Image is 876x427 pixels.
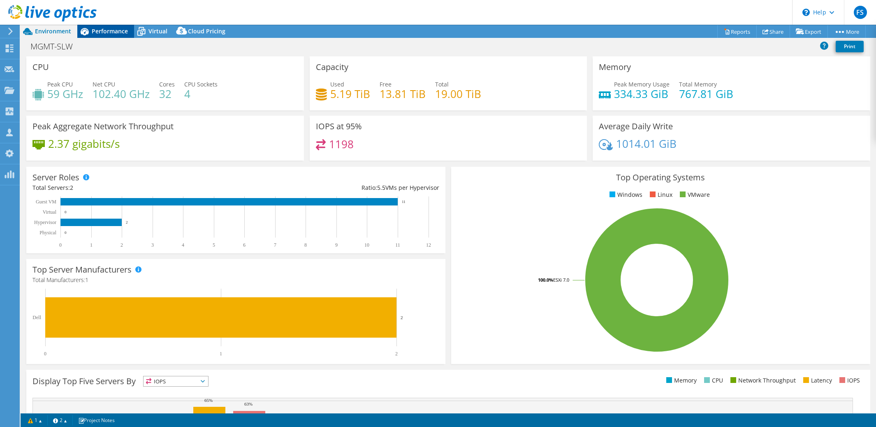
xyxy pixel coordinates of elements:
[32,63,49,72] h3: CPU
[92,27,128,35] span: Performance
[854,6,867,19] span: FS
[188,27,225,35] span: Cloud Pricing
[32,183,236,192] div: Total Servers:
[32,265,132,274] h3: Top Server Manufacturers
[395,242,400,248] text: 11
[144,376,208,386] span: IOPS
[380,89,426,98] h4: 13.81 TiB
[380,80,392,88] span: Free
[316,63,348,72] h3: Capacity
[395,351,398,357] text: 2
[72,415,121,425] a: Project Notes
[435,89,481,98] h4: 19.00 TiB
[335,242,338,248] text: 9
[836,41,864,52] a: Print
[32,275,439,285] h4: Total Manufacturers:
[126,220,128,224] text: 2
[330,80,344,88] span: Used
[648,190,672,199] li: Linux
[43,209,57,215] text: Virtual
[599,63,631,72] h3: Memory
[329,140,354,149] h4: 1198
[678,190,710,199] li: VMware
[204,398,213,403] text: 65%
[607,190,642,199] li: Windows
[47,80,73,88] span: Peak CPU
[538,277,553,283] tspan: 100.0%
[401,315,403,320] text: 2
[702,376,723,385] li: CPU
[48,139,120,148] h4: 2.37 gigabits/s
[213,242,215,248] text: 5
[27,42,86,51] h1: MGMT-SLW
[827,25,866,38] a: More
[330,89,370,98] h4: 5.19 TiB
[801,376,832,385] li: Latency
[39,230,56,236] text: Physical
[599,122,673,131] h3: Average Daily Write
[165,413,173,418] text: 54%
[85,276,88,284] span: 1
[679,80,717,88] span: Total Memory
[614,89,670,98] h4: 334.33 GiB
[243,242,246,248] text: 6
[151,242,154,248] text: 3
[426,242,431,248] text: 12
[65,210,67,214] text: 0
[728,376,796,385] li: Network Throughput
[457,173,864,182] h3: Top Operating Systems
[402,200,406,204] text: 11
[182,242,184,248] text: 4
[664,376,697,385] li: Memory
[36,199,56,205] text: Guest VM
[717,25,757,38] a: Reports
[679,89,733,98] h4: 767.81 GiB
[316,122,362,131] h3: IOPS at 95%
[553,277,569,283] tspan: ESXi 7.0
[435,80,449,88] span: Total
[790,25,828,38] a: Export
[70,184,73,191] span: 2
[614,80,670,88] span: Peak Memory Usage
[59,242,62,248] text: 0
[159,89,175,98] h4: 32
[184,89,218,98] h4: 4
[236,183,439,192] div: Ratio: VMs per Hypervisor
[34,219,56,225] text: Hypervisor
[22,415,48,425] a: 1
[364,242,369,248] text: 10
[304,242,307,248] text: 8
[47,89,83,98] h4: 59 GHz
[47,415,73,425] a: 2
[274,242,276,248] text: 7
[756,25,790,38] a: Share
[32,173,79,182] h3: Server Roles
[616,139,677,148] h4: 1014.01 GiB
[121,242,123,248] text: 2
[32,315,41,320] text: Dell
[65,231,67,235] text: 0
[93,80,115,88] span: Net CPU
[44,351,46,357] text: 0
[159,80,175,88] span: Cores
[244,401,253,406] text: 63%
[148,27,167,35] span: Virtual
[837,376,860,385] li: IOPS
[220,351,222,357] text: 1
[90,242,93,248] text: 1
[802,9,810,16] svg: \n
[184,80,218,88] span: CPU Sockets
[32,122,174,131] h3: Peak Aggregate Network Throughput
[35,27,71,35] span: Environment
[377,184,385,191] span: 5.5
[93,89,150,98] h4: 102.40 GHz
